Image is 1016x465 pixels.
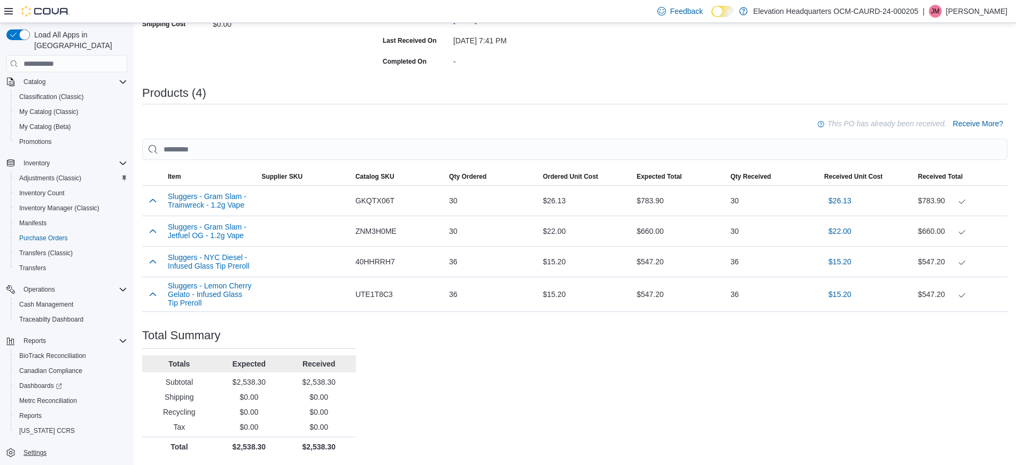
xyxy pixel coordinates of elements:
a: My Catalog (Classic) [15,105,83,118]
span: Reports [15,409,127,422]
input: Dark Mode [711,6,734,17]
div: $22.00 [539,220,632,242]
button: My Catalog (Classic) [11,104,131,119]
p: $0.00 [286,422,352,432]
a: Inventory Count [15,187,69,200]
a: Cash Management [15,298,77,311]
a: Dashboards [11,378,131,393]
span: Cash Management [19,300,73,309]
span: Item [168,172,181,181]
div: $660.00 [632,220,726,242]
span: Cash Management [15,298,127,311]
div: 36 [445,284,538,305]
a: Purchase Orders [15,232,72,245]
p: $2,538.30 [286,441,352,452]
button: Inventory [19,157,54,170]
span: Received Total [918,172,963,181]
button: Canadian Compliance [11,363,131,378]
a: Transfers [15,262,50,275]
span: Washington CCRS [15,424,127,437]
span: $26.13 [828,195,851,206]
a: Transfers (Classic) [15,247,77,260]
span: Transfers (Classic) [15,247,127,260]
button: Catalog [19,75,50,88]
button: Inventory Count [11,186,131,201]
a: Dashboards [15,379,66,392]
p: $2,538.30 [286,377,352,387]
p: Tax [146,422,212,432]
span: Metrc Reconciliation [15,394,127,407]
p: $0.00 [286,407,352,417]
button: Manifests [11,216,131,231]
button: Inventory [2,156,131,171]
p: $2,538.30 [216,441,282,452]
button: Qty Ordered [445,168,538,185]
div: $15.20 [539,284,632,305]
button: Receive More? [949,113,1007,134]
span: Classification (Classic) [19,93,84,101]
span: Adjustments (Classic) [15,172,127,185]
span: Inventory [24,159,50,167]
a: Feedback [653,1,707,22]
button: Item [164,168,257,185]
button: Transfers (Classic) [11,246,131,261]
button: Purchase Orders [11,231,131,246]
span: Reports [24,337,46,345]
button: $15.20 [824,284,856,305]
button: Sluggers - Lemon Cherry Gelato - Infused Glass Tip Preroll [168,281,253,307]
button: Qty Received [726,168,820,185]
span: Manifests [19,219,46,227]
a: My Catalog (Beta) [15,120,75,133]
p: Totals [146,359,212,369]
span: Settings [19,446,127,459]
span: Receive More? [953,118,1003,129]
span: My Catalog (Classic) [15,105,127,118]
a: Promotions [15,135,56,148]
div: 30 [726,220,820,242]
span: Inventory Manager (Classic) [19,204,99,212]
div: $15.20 [539,251,632,272]
p: $2,538.30 [216,377,282,387]
p: Expected [216,359,282,369]
div: $547.20 [632,284,726,305]
p: Shipping [146,392,212,402]
span: Catalog [24,78,45,86]
span: Purchase Orders [15,232,127,245]
div: 30 [445,190,538,211]
p: This PO has already been received. [827,117,947,130]
span: Inventory Count [19,189,65,197]
label: Completed On [383,57,426,66]
span: Settings [24,448,46,457]
button: Reports [2,333,131,348]
div: $547.20 [918,288,1004,301]
button: Sluggers - Gram Slam - Trainwreck - 1.2g Vape [168,192,253,209]
label: Shipping Cost [142,20,185,28]
p: $0.00 [216,422,282,432]
span: Operations [19,283,127,296]
span: Supplier SKU [261,172,303,181]
button: Received Total [914,168,1008,185]
span: My Catalog (Classic) [19,108,79,116]
div: 36 [726,284,820,305]
button: $26.13 [824,190,856,211]
div: [DATE] 7:41 PM [453,32,596,45]
div: Jhon Moncada [929,5,942,18]
span: Received Unit Cost [824,172,882,181]
span: Feedback [670,6,703,17]
label: Last Received On [383,36,437,45]
button: Received Unit Cost [820,168,913,185]
span: Classification (Classic) [15,90,127,103]
div: $783.90 [918,194,1004,207]
span: Purchase Orders [19,234,68,242]
span: My Catalog (Beta) [15,120,127,133]
button: Adjustments (Classic) [11,171,131,186]
a: Canadian Compliance [15,364,87,377]
p: Recycling [146,407,212,417]
p: Total [146,441,212,452]
button: Classification (Classic) [11,89,131,104]
button: $22.00 [824,220,856,242]
button: Sluggers - Gram Slam - Jetfuel OG - 1.2g Vape [168,223,253,240]
button: Inventory Manager (Classic) [11,201,131,216]
span: Qty Received [731,172,771,181]
p: $0.00 [216,407,282,417]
